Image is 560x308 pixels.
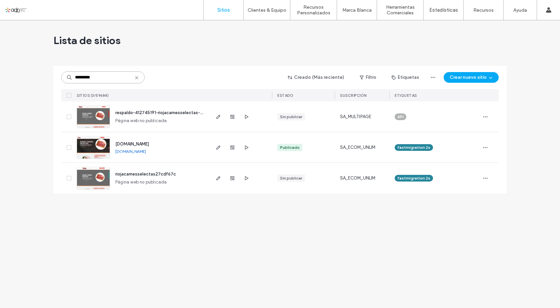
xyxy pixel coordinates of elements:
div: Sin publicar [280,175,302,181]
span: fastmigration 2s [397,175,430,181]
label: Marca Blanca [342,7,372,13]
span: Ayuda [14,5,33,11]
span: Lista de sitios [53,34,121,47]
label: Recursos Personalizados [290,4,337,16]
span: SITIOS (3/59684) [77,93,109,98]
label: Estadísticas [429,7,458,13]
span: SA_MULTIPAGE [340,113,371,120]
label: Sitios [217,7,230,13]
a: [DOMAIN_NAME] [115,141,149,146]
a: riojacarnesselectas27cdf67c [115,172,176,177]
span: ETIQUETAS [395,93,417,98]
span: Página web no publicada [115,117,167,124]
button: Etiquetas [386,72,425,83]
span: Página web no publicada [115,179,167,186]
a: respaldo-412745191-riojacarnesselectas-miadn [115,110,212,115]
div: Publicado [280,144,300,150]
span: fastmigration 2s [397,144,430,150]
div: Sin publicar [280,114,302,120]
span: SA_ECOM_UNLIM [340,144,376,151]
button: Crear nuevo sitio [444,72,499,83]
span: API [397,114,404,120]
label: Recursos [473,7,494,13]
label: Ayuda [513,7,527,13]
span: SA_ECOM_UNLIM [340,175,376,182]
label: Herramientas Comerciales [377,4,423,16]
span: Suscripción [340,93,367,98]
span: ESTADO [277,93,293,98]
button: Filtro [353,72,383,83]
button: Creado (Más reciente) [282,72,350,83]
label: Clientes & Equipo [248,7,286,13]
a: [DOMAIN_NAME] [115,149,146,154]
